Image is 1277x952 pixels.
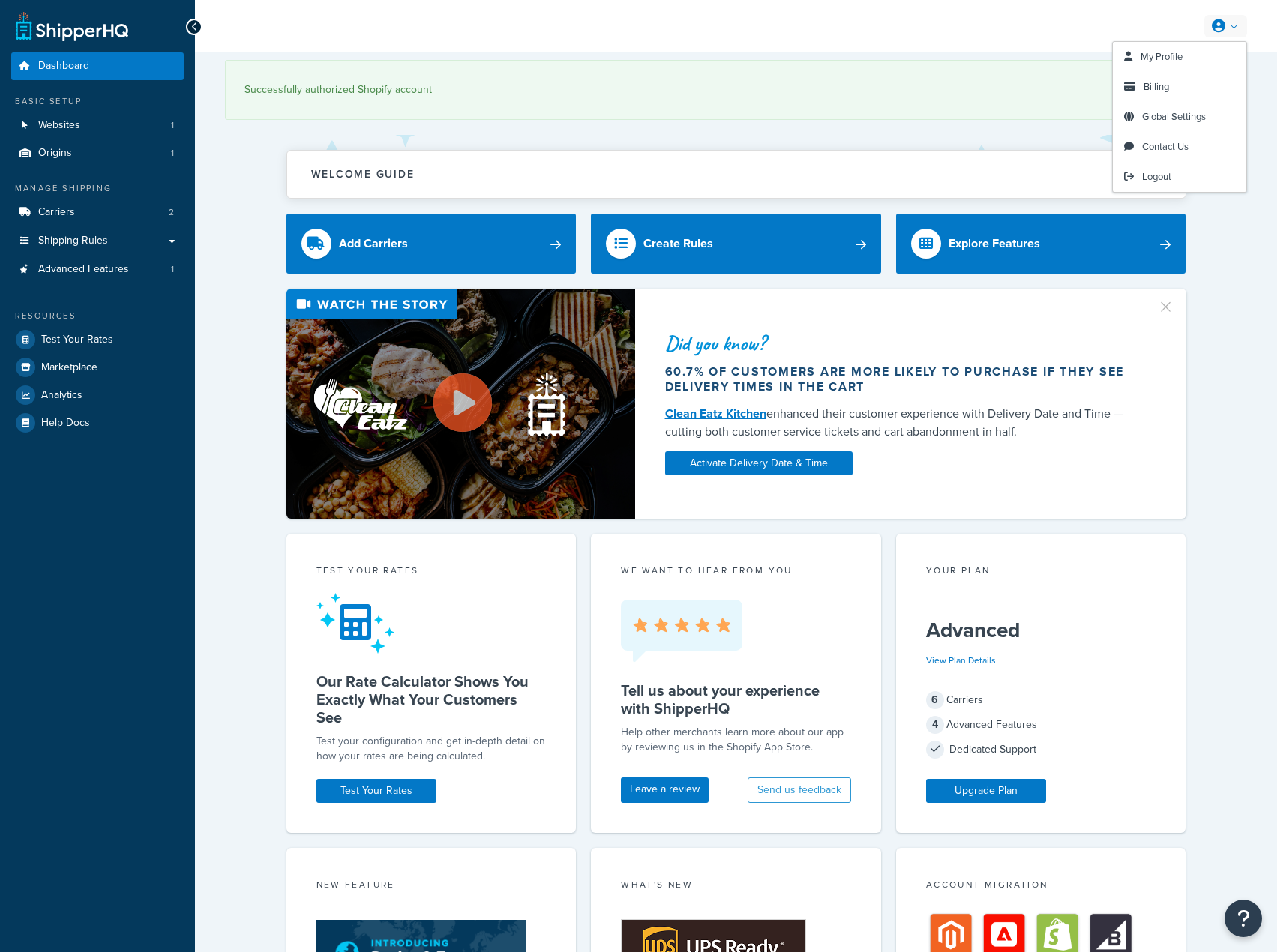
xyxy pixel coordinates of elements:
button: Welcome Guide [287,151,1186,198]
div: Create Rules [643,233,713,254]
div: 60.7% of customers are more likely to purchase if they see delivery times in the cart [665,364,1139,394]
h2: Welcome Guide [311,169,415,180]
div: What's New [621,878,851,895]
p: we want to hear from you [621,564,851,577]
a: Shipping Rules [11,227,184,255]
span: 1 [171,263,174,276]
span: Logout [1142,169,1171,184]
div: Advanced Features [926,714,1156,735]
div: Test your rates [316,564,547,581]
a: My Profile [1113,42,1246,72]
div: Add Carriers [339,233,408,254]
span: Help Docs [41,417,90,430]
span: Shipping Rules [38,235,108,247]
div: Carriers [926,690,1156,711]
a: Activate Delivery Date & Time [665,451,853,475]
a: Carriers2 [11,199,184,226]
img: Video thumbnail [286,289,635,519]
li: Carriers [11,199,184,226]
a: Billing [1113,72,1246,102]
div: Dedicated Support [926,739,1156,760]
h5: Advanced [926,618,1156,642]
li: Origins [11,139,184,167]
a: Logout [1113,162,1246,192]
a: Create Rules [591,214,881,274]
span: Marketplace [41,361,97,374]
div: Resources [11,310,184,322]
div: Your Plan [926,564,1156,581]
span: 1 [171,147,174,160]
h5: Our Rate Calculator Shows You Exactly What Your Customers See [316,672,547,726]
button: Send us feedback [748,777,851,803]
a: Origins1 [11,139,184,167]
span: Contact Us [1142,139,1189,154]
p: Help other merchants learn more about our app by reviewing us in the Shopify App Store. [621,725,851,755]
a: Contact Us [1113,132,1246,162]
a: Help Docs [11,409,184,436]
a: Upgrade Plan [926,779,1046,803]
li: Advanced Features [11,256,184,283]
div: Manage Shipping [11,182,184,195]
a: Marketplace [11,354,184,381]
span: 2 [169,206,174,219]
span: Carriers [38,206,75,219]
a: Explore Features [896,214,1186,274]
div: Basic Setup [11,95,184,108]
h5: Tell us about your experience with ShipperHQ [621,681,851,717]
span: 6 [926,691,944,709]
span: 4 [926,716,944,734]
div: Did you know? [665,333,1139,354]
a: Clean Eatz Kitchen [665,405,766,422]
div: enhanced their customer experience with Delivery Date and Time — cutting both customer service ti... [665,405,1139,441]
span: Global Settings [1142,109,1206,124]
a: Websites1 [11,112,184,139]
a: Add Carriers [286,214,577,274]
a: Advanced Features1 [11,256,184,283]
span: Test Your Rates [41,334,113,346]
li: Websites [11,112,184,139]
a: Analytics [11,382,184,409]
a: Dashboard [11,52,184,80]
div: Successfully authorized Shopify account [244,79,1228,100]
span: Advanced Features [38,263,129,276]
div: New Feature [316,878,547,895]
span: Billing [1144,79,1169,94]
button: Open Resource Center [1225,900,1262,937]
span: Websites [38,119,80,132]
a: Leave a review [621,777,709,803]
div: Test your configuration and get in-depth detail on how your rates are being calculated. [316,734,547,764]
span: Origins [38,147,72,160]
span: My Profile [1141,49,1183,64]
span: Dashboard [38,60,89,73]
a: Test Your Rates [316,779,436,803]
span: Analytics [41,389,82,402]
div: Account Migration [926,878,1156,895]
a: Test Your Rates [11,326,184,353]
span: 1 [171,119,174,132]
div: Explore Features [949,233,1040,254]
a: View Plan Details [926,654,996,667]
a: Global Settings [1113,102,1246,132]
